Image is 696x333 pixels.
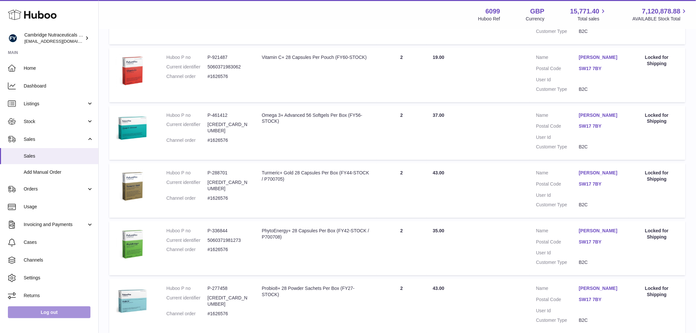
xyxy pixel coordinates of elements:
[579,317,622,323] dd: B2C
[536,170,579,178] dt: Name
[116,112,149,145] img: 60991720006741.jpg
[579,54,622,61] a: [PERSON_NAME]
[536,28,579,35] dt: Customer Type
[24,38,97,44] span: [EMAIL_ADDRESS][DOMAIN_NAME]
[433,286,444,291] span: 43.00
[635,170,679,182] div: Locked for Shipping
[570,7,599,16] span: 15,771.40
[536,285,579,293] dt: Name
[8,33,18,43] img: huboo@camnutra.com
[208,295,249,307] dd: [CREDIT_CARD_NUMBER]
[635,285,679,298] div: Locked for Shipping
[166,246,208,253] dt: Channel order
[579,112,622,118] a: [PERSON_NAME]
[536,308,579,314] dt: User Id
[208,170,249,176] dd: P-288701
[536,65,579,73] dt: Postal Code
[536,54,579,62] dt: Name
[208,179,249,192] dd: [CREDIT_CARD_NUMBER]
[579,259,622,266] dd: B2C
[433,55,444,60] span: 19.00
[208,54,249,61] dd: P-921487
[208,311,249,317] dd: #1626576
[642,7,681,16] span: 7,120,878.88
[208,285,249,292] dd: P-277458
[433,170,444,175] span: 43.00
[208,121,249,134] dd: [CREDIT_CARD_NUMBER]
[116,228,149,261] img: 60991629976507.jpg
[536,144,579,150] dt: Customer Type
[166,121,208,134] dt: Current identifier
[262,54,370,61] div: Vitamin C+ 28 Capsules Per Pouch (FY60-STOCK)
[262,170,370,182] div: Turmeric+ Gold 28 Capsules Per Box (FY44-STOCK / P700705)
[536,317,579,323] dt: Customer Type
[530,7,544,16] strong: GBP
[579,170,622,176] a: [PERSON_NAME]
[579,123,622,129] a: SW17 7BY
[166,285,208,292] dt: Huboo P no
[166,228,208,234] dt: Huboo P no
[579,144,622,150] dd: B2C
[24,101,87,107] span: Listings
[579,239,622,245] a: SW17 7BY
[579,28,622,35] dd: B2C
[24,118,87,125] span: Stock
[116,54,149,87] img: 60991720006958.jpg
[166,195,208,201] dt: Channel order
[633,16,688,22] span: AVAILABLE Stock Total
[24,204,93,210] span: Usage
[208,228,249,234] dd: P-336844
[536,112,579,120] dt: Name
[24,32,84,44] div: Cambridge Nutraceuticals Ltd
[166,311,208,317] dt: Channel order
[536,259,579,266] dt: Customer Type
[377,221,426,276] td: 2
[536,296,579,304] dt: Postal Code
[536,77,579,83] dt: User Id
[208,195,249,201] dd: #1626576
[208,137,249,143] dd: #1626576
[579,86,622,92] dd: B2C
[579,181,622,187] a: SW17 7BY
[635,228,679,240] div: Locked for Shipping
[536,228,579,236] dt: Name
[377,163,426,218] td: 2
[536,134,579,141] dt: User Id
[377,106,426,160] td: 2
[536,86,579,92] dt: Customer Type
[24,83,93,89] span: Dashboard
[166,237,208,243] dt: Current identifier
[579,228,622,234] a: [PERSON_NAME]
[579,296,622,303] a: SW17 7BY
[433,228,444,233] span: 35.00
[166,112,208,118] dt: Huboo P no
[208,237,249,243] dd: 5060371981273
[24,186,87,192] span: Orders
[536,250,579,256] dt: User Id
[166,54,208,61] dt: Huboo P no
[24,169,93,175] span: Add Manual Order
[635,54,679,67] div: Locked for Shipping
[478,16,500,22] div: Huboo Ref
[377,48,426,102] td: 2
[208,246,249,253] dd: #1626576
[433,113,444,118] span: 37.00
[116,170,149,203] img: 60991720007859.jpg
[24,221,87,228] span: Invoicing and Payments
[166,64,208,70] dt: Current identifier
[536,192,579,198] dt: User Id
[633,7,688,22] a: 7,120,878.88 AVAILABLE Stock Total
[166,295,208,307] dt: Current identifier
[166,73,208,80] dt: Channel order
[24,136,87,142] span: Sales
[8,306,90,318] a: Log out
[570,7,607,22] a: 15,771.40 Total sales
[536,123,579,131] dt: Postal Code
[166,137,208,143] dt: Channel order
[24,275,93,281] span: Settings
[166,179,208,192] dt: Current identifier
[536,181,579,189] dt: Postal Code
[208,64,249,70] dd: 5060371983062
[579,65,622,72] a: SW17 7BY
[116,285,149,318] img: 1619454335.png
